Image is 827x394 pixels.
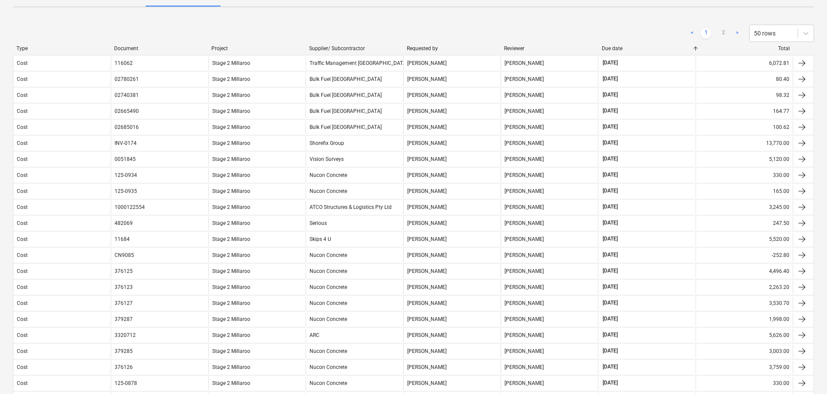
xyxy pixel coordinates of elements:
[212,316,250,322] span: Stage 2 Millaroo
[306,232,403,246] div: Skips 4 U
[17,140,28,146] div: Cost
[602,331,619,339] span: [DATE]
[696,88,793,102] div: 98.32
[403,376,501,390] div: [PERSON_NAME]
[501,56,598,70] div: [PERSON_NAME]
[17,172,28,178] div: Cost
[696,296,793,310] div: 3,530.70
[501,296,598,310] div: [PERSON_NAME]
[602,59,619,67] span: [DATE]
[212,220,250,226] span: Stage 2 Millaroo
[602,203,619,211] span: [DATE]
[212,204,250,210] span: Stage 2 Millaroo
[403,216,501,230] div: [PERSON_NAME]
[602,139,619,147] span: [DATE]
[115,236,130,242] div: 11684
[212,156,250,162] span: Stage 2 Millaroo
[403,88,501,102] div: [PERSON_NAME]
[309,45,400,51] div: Supplier/ Subcontractor
[696,200,793,214] div: 3,245.00
[306,312,403,326] div: Nucon Concrete
[115,108,139,114] div: 02665490
[212,252,250,258] span: Stage 2 Millaroo
[114,45,205,51] div: Document
[211,45,302,51] div: Project
[701,28,711,38] a: Page 1 is your current page
[403,152,501,166] div: [PERSON_NAME]
[306,168,403,182] div: Nucon Concrete
[403,200,501,214] div: [PERSON_NAME]
[212,284,250,290] span: Stage 2 Millaroo
[501,88,598,102] div: [PERSON_NAME]
[696,56,793,70] div: 6,072.81
[17,124,28,130] div: Cost
[501,168,598,182] div: [PERSON_NAME]
[115,204,145,210] div: 1000122554
[115,60,133,66] div: 116062
[602,45,693,51] div: Due date
[403,344,501,358] div: [PERSON_NAME]
[115,284,133,290] div: 376123
[696,184,793,198] div: 165.00
[602,315,619,323] span: [DATE]
[306,200,403,214] div: ATCO Structures & Logistics Pty Ltd
[696,152,793,166] div: 5,120.00
[501,248,598,262] div: [PERSON_NAME]
[17,92,28,98] div: Cost
[115,92,139,98] div: 02740381
[403,264,501,278] div: [PERSON_NAME]
[687,28,697,38] a: Previous page
[212,300,250,306] span: Stage 2 Millaroo
[212,108,250,114] span: Stage 2 Millaroo
[115,348,133,354] div: 379285
[696,360,793,374] div: 3,759.00
[501,136,598,150] div: [PERSON_NAME]
[17,60,28,66] div: Cost
[696,280,793,294] div: 2,263.20
[696,120,793,134] div: 100.62
[212,60,250,66] span: Stage 2 Millaroo
[17,332,28,338] div: Cost
[696,344,793,358] div: 3,003.00
[696,104,793,118] div: 164.77
[17,300,28,306] div: Cost
[17,348,28,354] div: Cost
[718,28,728,38] a: Page 2
[306,328,403,342] div: ARC
[501,312,598,326] div: [PERSON_NAME]
[403,232,501,246] div: [PERSON_NAME]
[306,344,403,358] div: Nucon Concrete
[504,45,595,51] div: Reviewer
[212,332,250,338] span: Stage 2 Millaroo
[115,252,134,258] div: CN9085
[501,280,598,294] div: [PERSON_NAME]
[501,344,598,358] div: [PERSON_NAME]
[212,268,250,274] span: Stage 2 Millaroo
[306,376,403,390] div: Nucon Concrete
[212,188,250,194] span: Stage 2 Millaroo
[501,216,598,230] div: [PERSON_NAME]
[602,299,619,307] span: [DATE]
[602,267,619,275] span: [DATE]
[115,188,137,194] div: 125-0935
[306,280,403,294] div: Nucon Concrete
[501,232,598,246] div: [PERSON_NAME]
[696,248,793,262] div: -252.80
[403,296,501,310] div: [PERSON_NAME]
[696,376,793,390] div: 330.00
[696,216,793,230] div: 247.50
[17,156,28,162] div: Cost
[501,200,598,214] div: [PERSON_NAME]
[501,120,598,134] div: [PERSON_NAME]
[696,136,793,150] div: 13,770.00
[696,328,793,342] div: 5,626.00
[17,284,28,290] div: Cost
[602,363,619,371] span: [DATE]
[17,188,28,194] div: Cost
[212,348,250,354] span: Stage 2 Millaroo
[403,168,501,182] div: [PERSON_NAME]
[306,152,403,166] div: Vision Surveys
[115,316,133,322] div: 379287
[115,156,136,162] div: 0051845
[696,232,793,246] div: 5,520.00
